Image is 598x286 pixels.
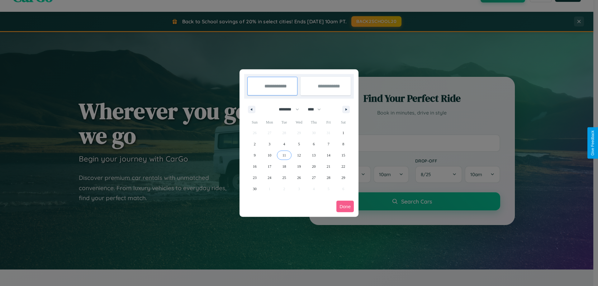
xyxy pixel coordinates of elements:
[298,138,300,150] span: 5
[342,138,344,150] span: 8
[254,150,256,161] span: 9
[262,172,277,183] button: 24
[247,183,262,195] button: 30
[254,138,256,150] span: 2
[297,150,301,161] span: 12
[306,161,321,172] button: 20
[306,117,321,127] span: Thu
[591,130,595,156] div: Give Feedback
[341,150,345,161] span: 15
[336,127,351,138] button: 1
[277,138,292,150] button: 4
[292,150,306,161] button: 12
[312,150,316,161] span: 13
[336,161,351,172] button: 22
[312,172,316,183] span: 27
[268,172,271,183] span: 24
[341,172,345,183] span: 29
[247,117,262,127] span: Sun
[292,161,306,172] button: 19
[312,161,316,172] span: 20
[313,138,315,150] span: 6
[277,161,292,172] button: 18
[321,172,336,183] button: 28
[262,150,277,161] button: 10
[282,161,286,172] span: 18
[268,138,270,150] span: 3
[283,138,285,150] span: 4
[342,127,344,138] span: 1
[328,138,330,150] span: 7
[247,161,262,172] button: 16
[306,150,321,161] button: 13
[336,172,351,183] button: 29
[292,172,306,183] button: 26
[292,138,306,150] button: 5
[268,161,271,172] span: 17
[262,161,277,172] button: 17
[247,172,262,183] button: 23
[262,117,277,127] span: Mon
[297,172,301,183] span: 26
[336,150,351,161] button: 15
[336,117,351,127] span: Sat
[327,161,330,172] span: 21
[253,161,257,172] span: 16
[277,172,292,183] button: 25
[336,138,351,150] button: 8
[306,138,321,150] button: 6
[297,161,301,172] span: 19
[282,150,286,161] span: 11
[327,172,330,183] span: 28
[306,172,321,183] button: 27
[282,172,286,183] span: 25
[253,172,257,183] span: 23
[321,150,336,161] button: 14
[253,183,257,195] span: 30
[341,161,345,172] span: 22
[321,161,336,172] button: 21
[321,117,336,127] span: Fri
[327,150,330,161] span: 14
[277,117,292,127] span: Tue
[247,138,262,150] button: 2
[268,150,271,161] span: 10
[321,138,336,150] button: 7
[292,117,306,127] span: Wed
[336,201,354,212] button: Done
[277,150,292,161] button: 11
[247,150,262,161] button: 9
[262,138,277,150] button: 3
